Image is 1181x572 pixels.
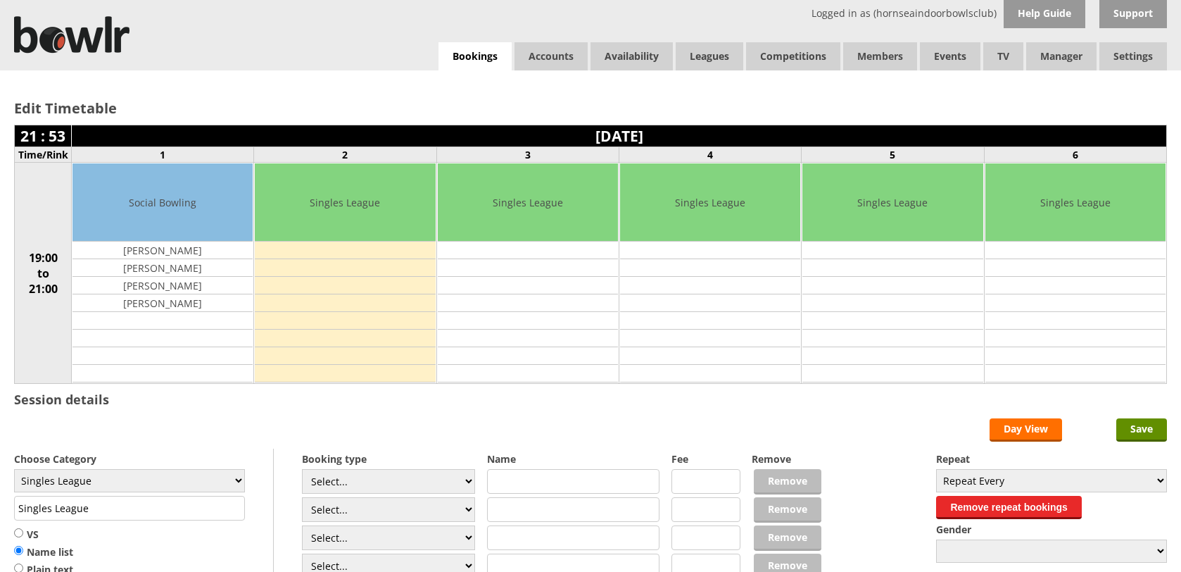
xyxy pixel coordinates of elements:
label: Fee [671,452,740,466]
td: [PERSON_NAME] [72,277,253,294]
td: 2 [254,147,436,163]
span: Members [843,42,917,70]
a: Leagues [676,42,743,70]
span: Accounts [514,42,588,70]
td: Singles League [985,163,1166,242]
label: Gender [936,523,1167,536]
input: Name list [14,545,23,556]
td: Singles League [620,163,800,242]
td: 19:00 to 21:00 [15,163,72,384]
td: Singles League [438,163,618,242]
td: 3 [436,147,619,163]
td: Singles League [255,163,435,242]
td: Singles League [802,163,983,242]
a: Day View [990,418,1062,442]
a: Events [920,42,980,70]
td: [PERSON_NAME] [72,259,253,277]
span: Settings [1099,42,1167,70]
label: VS [14,528,73,542]
td: Time/Rink [15,147,72,163]
input: VS [14,528,23,538]
label: Booking type [302,452,475,466]
a: Availability [590,42,673,70]
label: Choose Category [14,452,245,466]
td: [PERSON_NAME] [72,242,253,259]
a: Competitions [746,42,840,70]
label: Remove [752,452,821,466]
h3: Session details [14,391,109,408]
td: [DATE] [72,125,1167,147]
label: Name list [14,545,73,559]
a: Bookings [438,42,512,71]
td: 5 [802,147,984,163]
input: Title/Description [14,496,245,521]
button: Remove repeat bookings [936,496,1082,519]
td: 6 [984,147,1166,163]
td: 21 : 53 [15,125,72,147]
input: Save [1116,418,1167,442]
h2: Edit Timetable [14,99,1167,118]
label: Name [487,452,660,466]
td: 4 [619,147,801,163]
span: TV [983,42,1023,70]
label: Repeat [936,452,1167,466]
td: [PERSON_NAME] [72,294,253,312]
td: 1 [72,147,254,163]
td: Social Bowling [72,163,253,242]
span: Manager [1026,42,1097,70]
